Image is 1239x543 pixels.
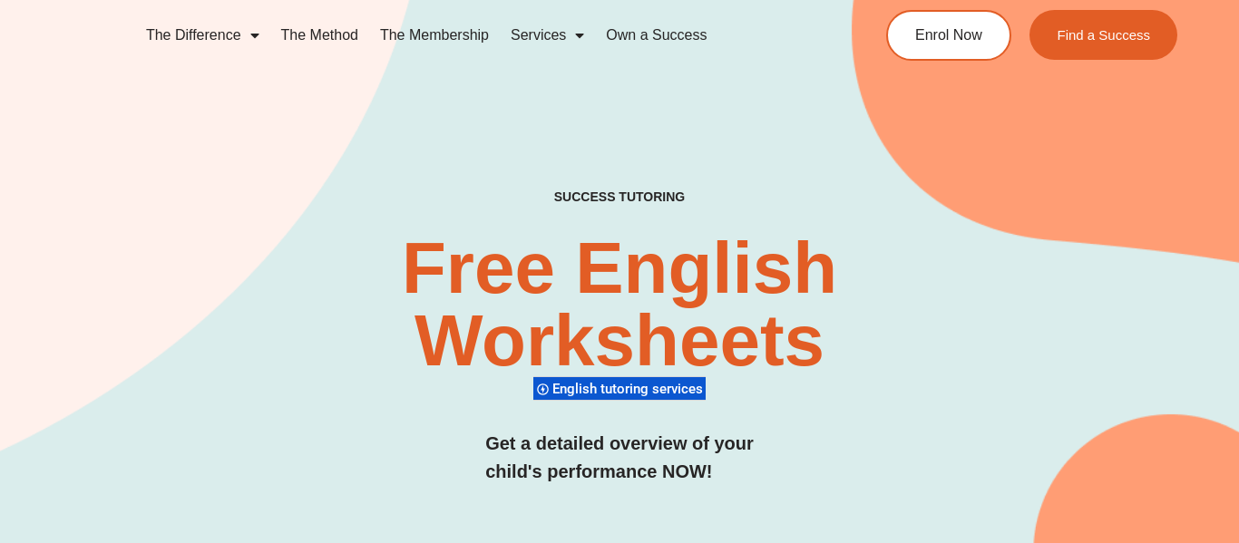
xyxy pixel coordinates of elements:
h4: SUCCESS TUTORING​ [454,189,785,205]
a: Own a Success [595,15,717,56]
nav: Menu [135,15,823,56]
a: Enrol Now [886,10,1011,61]
a: The Difference [135,15,270,56]
span: English tutoring services [552,381,708,397]
div: English tutoring services [533,376,706,401]
span: Enrol Now [915,28,982,43]
a: Services [500,15,595,56]
a: Find a Success [1029,10,1177,60]
h3: Get a detailed overview of your child's performance NOW! [485,430,754,486]
a: The Method [270,15,369,56]
span: Find a Success [1057,28,1150,42]
a: The Membership [369,15,500,56]
h2: Free English Worksheets​ [251,232,987,377]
